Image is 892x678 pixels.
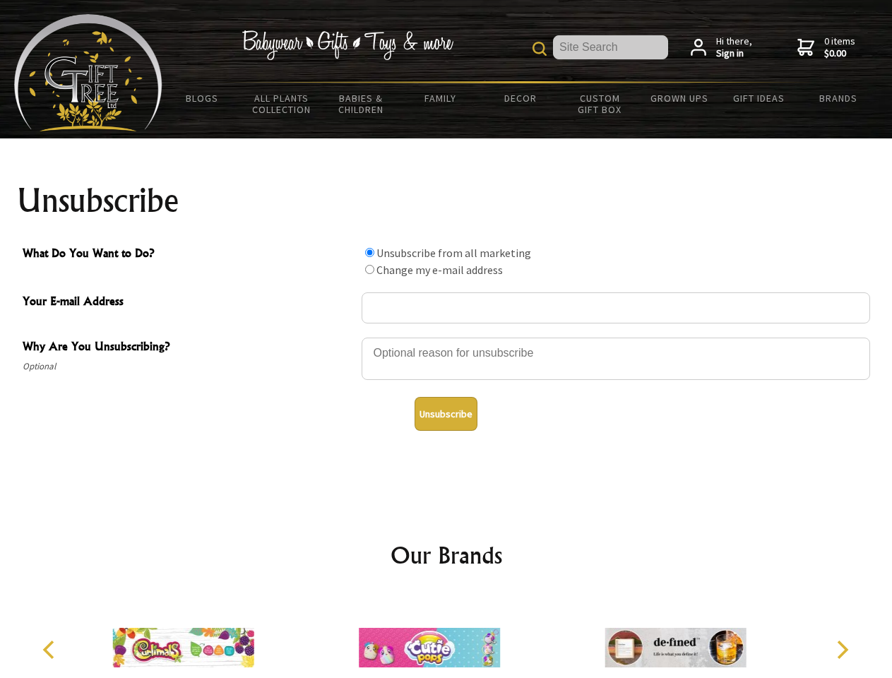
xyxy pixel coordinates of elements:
input: Your E-mail Address [362,292,870,323]
textarea: Why Are You Unsubscribing? [362,338,870,380]
a: Gift Ideas [719,83,799,113]
span: Optional [23,358,355,375]
span: Why Are You Unsubscribing? [23,338,355,358]
img: Babywear - Gifts - Toys & more [242,30,453,60]
label: Unsubscribe from all marketing [376,246,531,260]
button: Next [826,634,857,665]
span: 0 items [824,35,855,60]
a: Custom Gift Box [560,83,640,124]
strong: $0.00 [824,47,855,60]
span: Your E-mail Address [23,292,355,313]
h1: Unsubscribe [17,184,876,218]
a: 0 items$0.00 [797,35,855,60]
h2: Our Brands [28,538,864,572]
a: Decor [480,83,560,113]
span: What Do You Want to Do? [23,244,355,265]
span: Hi there, [716,35,752,60]
a: All Plants Collection [242,83,322,124]
input: What Do You Want to Do? [365,248,374,257]
input: Site Search [553,35,668,59]
label: Change my e-mail address [376,263,503,277]
button: Unsubscribe [415,397,477,431]
strong: Sign in [716,47,752,60]
img: Babyware - Gifts - Toys and more... [14,14,162,131]
a: Brands [799,83,879,113]
img: product search [533,42,547,56]
input: What Do You Want to Do? [365,265,374,274]
a: BLOGS [162,83,242,113]
a: Babies & Children [321,83,401,124]
a: Hi there,Sign in [691,35,752,60]
a: Grown Ups [639,83,719,113]
a: Family [401,83,481,113]
button: Previous [35,634,66,665]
